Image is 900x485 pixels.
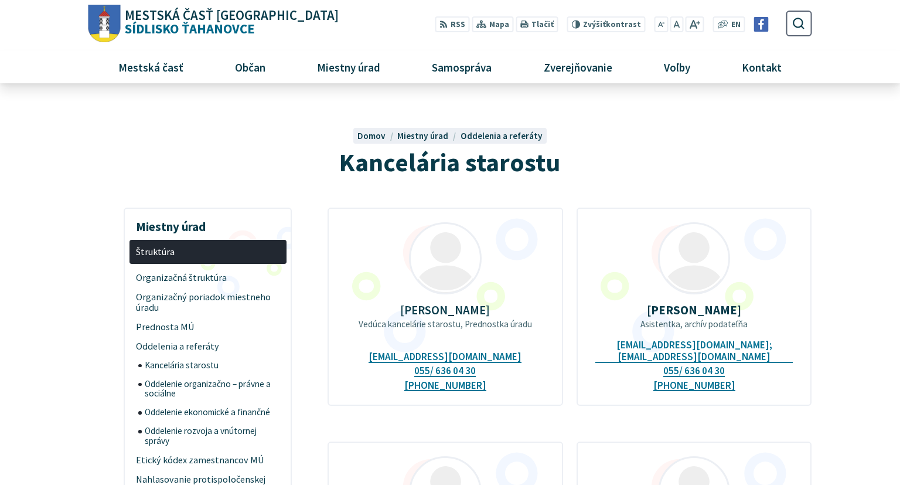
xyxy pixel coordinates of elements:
a: Oddelenia a referáty [129,337,287,356]
span: kontrast [583,20,641,29]
strong: [PERSON_NAME] [647,302,741,318]
a: Mapa [472,16,513,32]
span: Samospráva [428,51,496,83]
span: Zverejňovanie [539,51,616,83]
p: Asistentka, archív podateľňa [595,319,793,330]
button: Zvýšiťkontrast [567,16,645,32]
a: Kontakt [720,51,803,83]
a: RSS [435,16,469,32]
a: Oddelenie organizačno – právne a sociálne [138,375,287,403]
span: Voľby [659,51,694,83]
span: Mestská časť [114,51,188,83]
span: Občan [231,51,270,83]
span: Sídlisko Ťahanovce [120,9,339,36]
a: Kancelária starostu [138,356,287,375]
a: Miestny úrad [397,130,460,141]
a: Voľby [642,51,711,83]
a: EN [728,19,744,31]
span: Etický kódex zamestnancov MÚ [136,450,279,470]
a: [PHONE_NUMBER] [653,379,735,392]
a: Logo Sídlisko Ťahanovce, prejsť na domovskú stránku. [88,5,338,43]
a: Štruktúra [129,240,287,264]
span: Kontakt [737,51,786,83]
span: Miestny úrad [397,130,448,141]
a: Domov [357,130,397,141]
a: Oddelenie rozvoja a vnútornej správy [138,422,287,450]
span: Štruktúra [136,242,279,262]
span: Kancelária starostu [145,356,279,375]
span: Oddelenie ekonomické a finančné [145,403,279,422]
a: Miestny úrad [296,51,402,83]
a: Oddelenie ekonomické a finančné [138,403,287,422]
button: Nastaviť pôvodnú veľkosť písma [670,16,683,32]
span: Mestská časť [GEOGRAPHIC_DATA] [125,9,339,22]
a: [EMAIL_ADDRESS][DOMAIN_NAME] [369,351,521,363]
span: Organizačný poriadok miestneho úradu [136,287,279,317]
span: RSS [451,19,465,31]
a: 055/ 636 04 30 [663,365,725,377]
span: EN [731,19,741,31]
span: Domov [357,130,386,141]
span: Miestny úrad [313,51,385,83]
a: Etický kódex zamestnancov MÚ [129,450,287,470]
span: Oddelenie rozvoja a vnútornej správy [145,422,279,450]
a: 055/ 636 04 30 [414,365,476,377]
p: [PERSON_NAME] [346,303,544,317]
img: Prejsť na domovskú stránku [88,5,120,43]
button: Tlačiť [516,16,558,32]
span: Kancelária starostu [339,146,560,178]
a: Prednosta MÚ [129,317,287,337]
a: Mestská časť [97,51,205,83]
a: Oddelenia a referáty [461,130,543,141]
a: Zverejňovanie [522,51,633,83]
span: Tlačiť [531,20,554,29]
a: Organizačný poriadok miestneho úradu [129,287,287,317]
button: Zväčšiť veľkosť písma [686,16,704,32]
a: Organizačná štruktúra [129,268,287,287]
a: [PHONE_NUMBER] [404,379,486,392]
span: Mapa [489,19,509,31]
span: Oddelenia a referáty [136,337,279,356]
span: Oddelenie organizačno – právne a sociálne [145,375,279,403]
span: Prednosta MÚ [136,317,279,337]
img: Prejsť na Facebook stránku [754,17,769,32]
span: Organizačná štruktúra [136,268,279,287]
a: Občan [214,51,287,83]
h3: Miestny úrad [129,211,287,236]
span: Zvýšiť [583,19,606,29]
a: [EMAIL_ADDRESS][DOMAIN_NAME]; [EMAIL_ADDRESS][DOMAIN_NAME] [595,339,793,363]
a: Samospráva [411,51,513,83]
p: Vedúca kancelárie starostu, Prednostka úradu [346,319,544,330]
button: Zmenšiť veľkosť písma [654,16,668,32]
